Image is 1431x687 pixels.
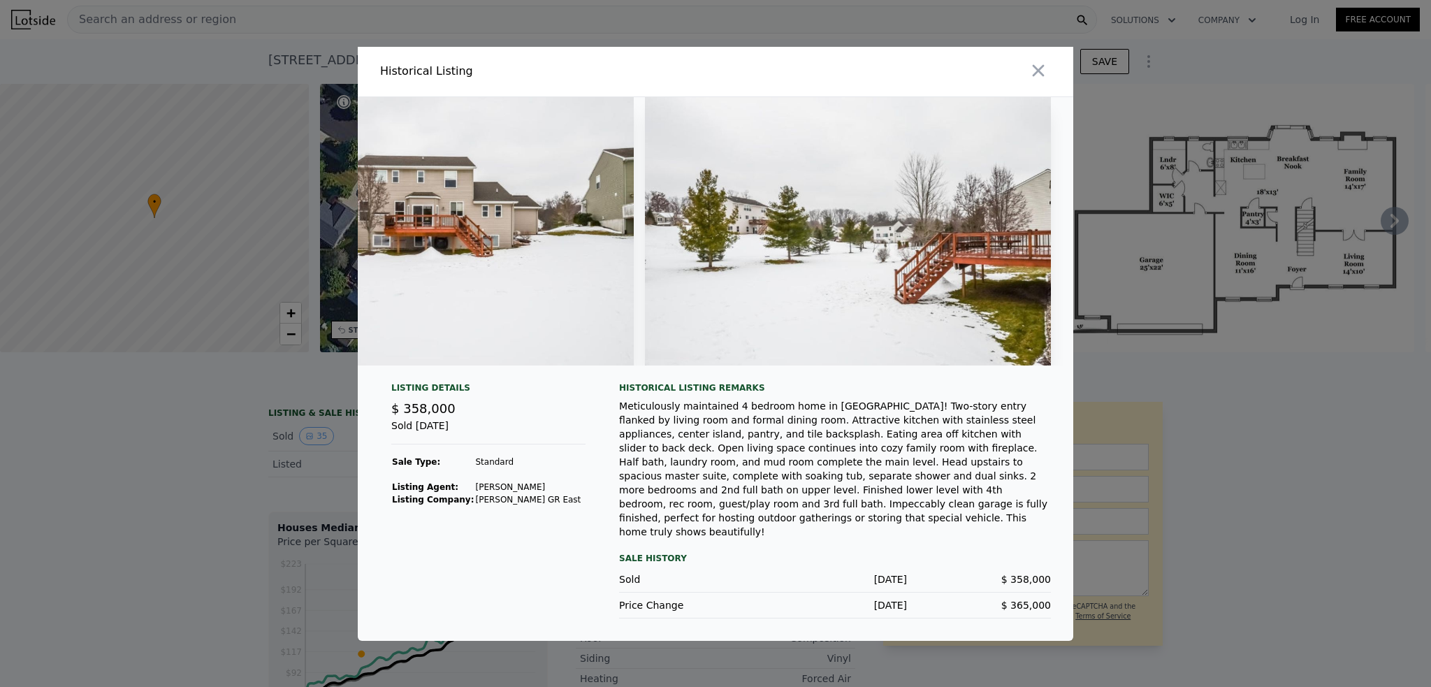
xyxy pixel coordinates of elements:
[474,456,581,468] td: Standard
[619,598,763,612] div: Price Change
[474,481,581,493] td: [PERSON_NAME]
[1001,574,1051,585] span: $ 358,000
[763,598,907,612] div: [DATE]
[645,97,1051,366] img: Property Img
[474,493,581,506] td: [PERSON_NAME] GR East
[619,572,763,586] div: Sold
[619,382,1051,393] div: Historical Listing remarks
[763,572,907,586] div: [DATE]
[391,419,586,444] div: Sold [DATE]
[228,97,634,366] img: Property Img
[619,550,1051,567] div: Sale History
[391,401,456,416] span: $ 358,000
[391,382,586,399] div: Listing Details
[1001,600,1051,611] span: $ 365,000
[619,399,1051,539] div: Meticulously maintained 4 bedroom home in [GEOGRAPHIC_DATA]! Two-story entry flanked by living ro...
[392,482,458,492] strong: Listing Agent:
[380,63,710,80] div: Historical Listing
[392,495,474,505] strong: Listing Company:
[392,457,440,467] strong: Sale Type:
